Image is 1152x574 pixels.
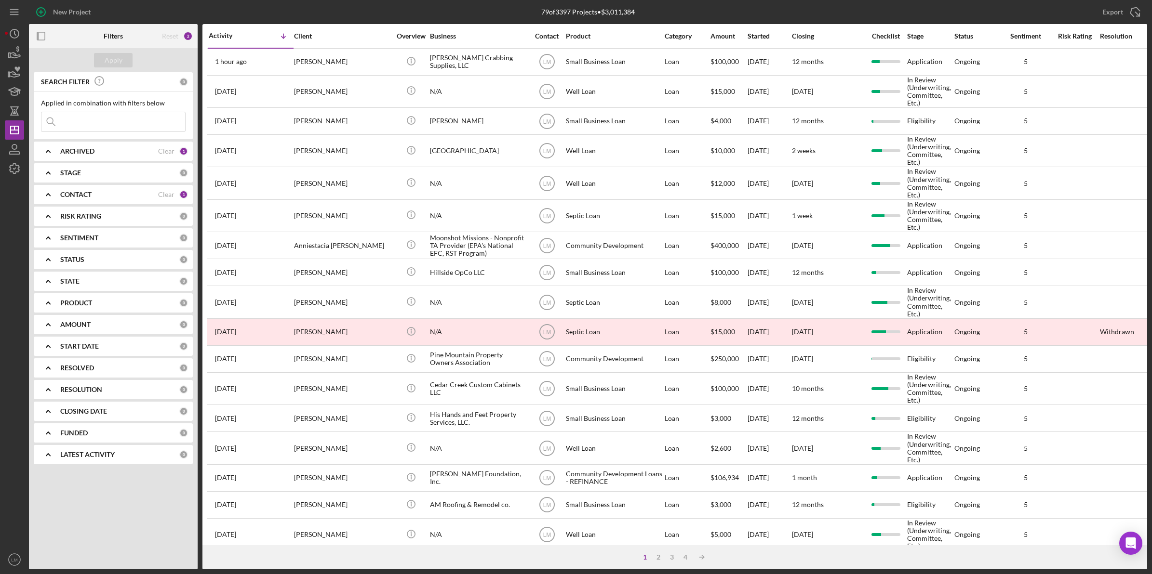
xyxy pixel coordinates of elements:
[294,432,390,463] div: [PERSON_NAME]
[215,531,236,538] time: 2025-07-28 17:04
[158,191,174,198] div: Clear
[294,287,390,317] div: [PERSON_NAME]
[566,135,662,166] div: Well Loan
[954,58,980,65] div: Ongoing
[60,299,92,307] b: PRODUCT
[430,519,526,550] div: N/A
[954,444,980,452] div: Ongoing
[748,108,791,134] div: [DATE]
[430,465,526,491] div: [PERSON_NAME] Foundation, Inc.
[294,49,390,75] div: [PERSON_NAME]
[566,519,662,550] div: Well Loan
[541,8,635,16] div: 79 of 3397 Projects • $3,011,384
[954,355,980,363] div: Ongoing
[748,519,791,550] div: [DATE]
[183,31,193,41] div: 2
[430,373,526,404] div: Cedar Creek Custom Cabinets LLC
[1002,180,1050,187] div: 5
[294,405,390,431] div: [PERSON_NAME]
[60,234,98,242] b: SENTIMENT
[430,260,526,285] div: Hillside OpCo LLC
[710,432,747,463] div: $2,600
[710,465,747,491] div: $106,934
[294,373,390,404] div: [PERSON_NAME]
[179,234,188,242] div: 0
[665,405,710,431] div: Loan
[158,147,174,155] div: Clear
[179,212,188,221] div: 0
[566,200,662,231] div: Septic Loan
[665,465,710,491] div: Loan
[710,405,747,431] div: $3,000
[748,373,791,404] div: [DATE]
[907,492,953,518] div: Eligibility
[710,373,747,404] div: $100,000
[1002,415,1050,422] div: 5
[792,268,824,276] time: 12 months
[60,429,88,437] b: FUNDED
[748,76,791,107] div: [DATE]
[1002,32,1050,40] div: Sentiment
[179,169,188,177] div: 0
[209,32,251,39] div: Activity
[710,287,747,317] div: $8,000
[1002,385,1050,392] div: 5
[748,287,791,317] div: [DATE]
[1119,532,1142,555] div: Open Intercom Messenger
[294,168,390,198] div: [PERSON_NAME]
[294,108,390,134] div: [PERSON_NAME]
[954,415,980,422] div: Ongoing
[53,2,91,22] div: New Project
[907,76,953,107] div: In Review (Underwriting, Committee, Etc.)
[430,432,526,463] div: N/A
[543,502,551,509] text: LM
[652,553,665,561] div: 2
[792,500,824,509] time: 12 months
[430,76,526,107] div: N/A
[1093,2,1147,22] button: Export
[665,260,710,285] div: Loan
[665,287,710,317] div: Loan
[954,242,980,249] div: Ongoing
[60,191,92,198] b: CONTACT
[638,553,652,561] div: 1
[179,299,188,307] div: 0
[294,233,390,258] div: Anniestacia [PERSON_NAME]
[566,76,662,107] div: Well Loan
[1002,147,1050,155] div: 5
[215,117,236,125] time: 2025-08-11 19:59
[566,346,662,372] div: Community Development
[954,328,980,336] div: Ongoing
[430,168,526,198] div: N/A
[543,269,551,276] text: LM
[543,299,551,306] text: LM
[907,405,953,431] div: Eligibility
[907,32,953,40] div: Stage
[294,200,390,231] div: [PERSON_NAME]
[215,269,236,276] time: 2025-08-07 18:17
[1002,117,1050,125] div: 5
[60,212,101,220] b: RISK RATING
[60,169,81,177] b: STAGE
[566,432,662,463] div: Well Loan
[179,342,188,351] div: 0
[294,465,390,491] div: [PERSON_NAME]
[710,519,747,550] div: $5,000
[294,76,390,107] div: [PERSON_NAME]
[1102,2,1123,22] div: Export
[1002,355,1050,363] div: 5
[60,407,107,415] b: CLOSING DATE
[393,32,429,40] div: Overview
[907,319,953,345] div: Application
[215,212,236,220] time: 2025-08-08 16:15
[215,299,236,306] time: 2025-08-07 17:23
[710,49,747,75] div: $100,000
[954,531,980,538] div: Ongoing
[430,32,526,40] div: Business
[179,385,188,394] div: 0
[430,49,526,75] div: [PERSON_NAME] Crabbing Supplies, LLC
[907,260,953,285] div: Application
[215,355,236,363] time: 2025-08-06 18:56
[1002,299,1050,306] div: 5
[543,386,551,392] text: LM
